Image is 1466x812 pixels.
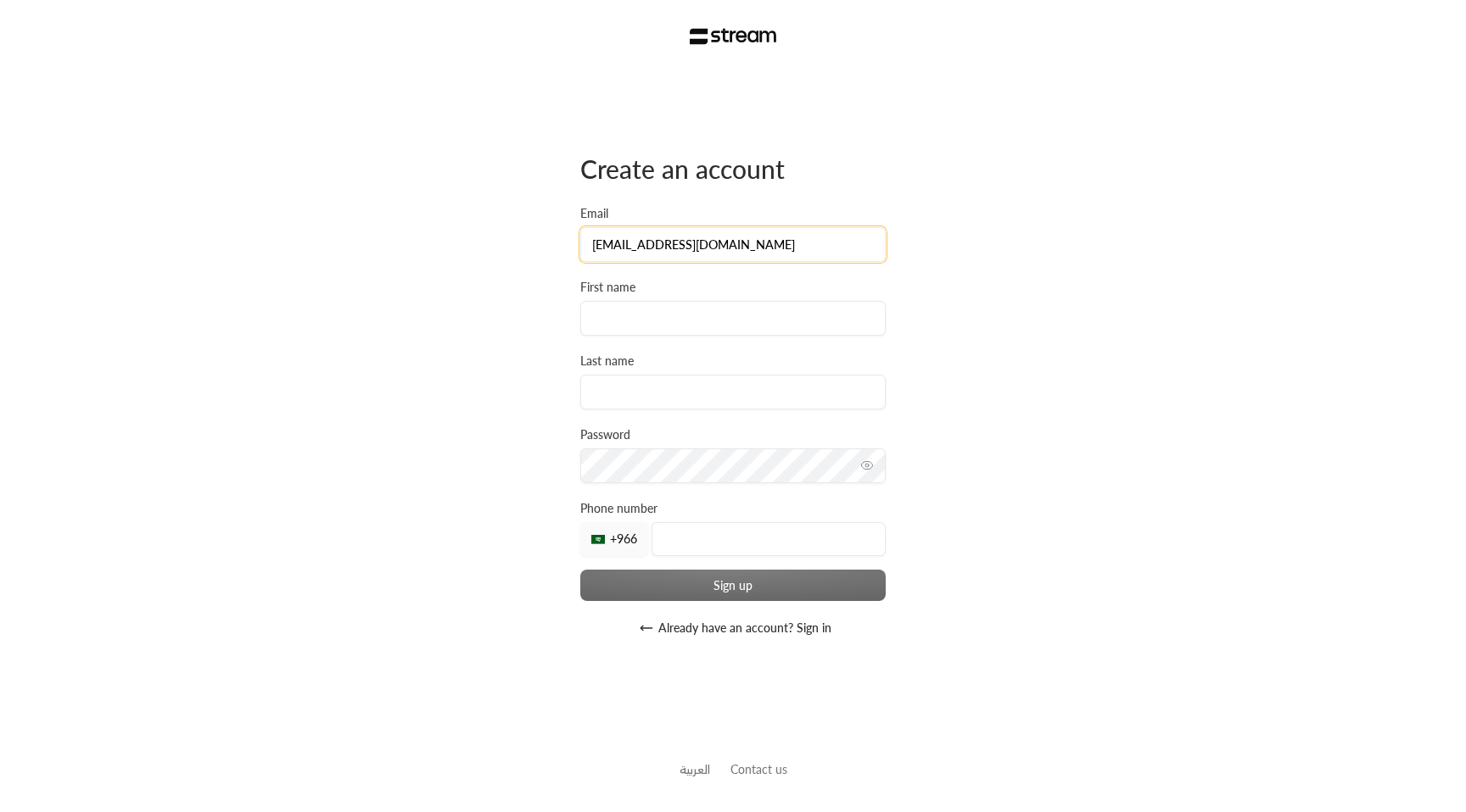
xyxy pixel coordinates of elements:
[580,205,608,222] label: Email
[580,426,630,443] label: Password
[730,760,787,778] button: Contact us
[680,754,710,785] a: العربية
[580,153,886,185] div: Create an account
[730,762,787,776] a: Contact us
[580,522,648,556] div: +966
[580,611,886,645] button: Already have an account? Sign in
[690,28,777,45] img: Stream Logo
[580,500,657,517] label: Phone number
[580,279,635,296] label: First name
[853,452,881,479] button: toggle password visibility
[580,353,634,370] label: Last name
